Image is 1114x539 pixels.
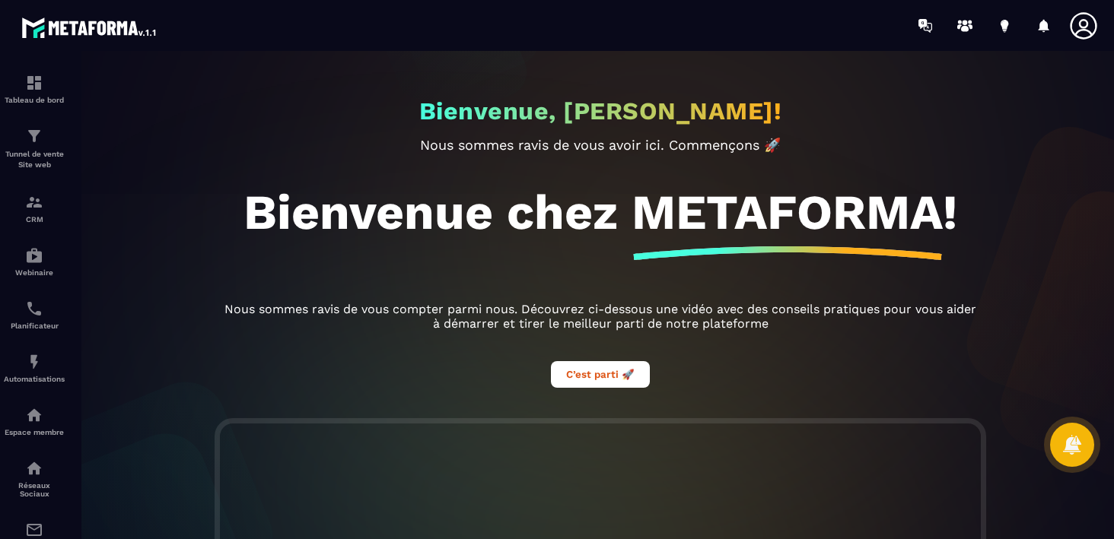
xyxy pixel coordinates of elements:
[25,459,43,477] img: social-network
[4,375,65,383] p: Automatisations
[4,149,65,170] p: Tunnel de vente Site web
[21,14,158,41] img: logo
[419,97,782,125] h2: Bienvenue, [PERSON_NAME]!
[25,406,43,424] img: automations
[4,288,65,341] a: schedulerschedulerPlanificateur
[4,268,65,277] p: Webinaire
[25,193,43,211] img: formation
[551,361,650,388] button: C’est parti 🚀
[4,215,65,224] p: CRM
[4,481,65,498] p: Réseaux Sociaux
[220,137,981,153] p: Nous sommes ravis de vous avoir ici. Commençons 🚀
[4,62,65,116] a: formationformationTableau de bord
[25,353,43,371] img: automations
[25,246,43,265] img: automations
[4,116,65,182] a: formationformationTunnel de vente Site web
[4,448,65,509] a: social-networksocial-networkRéseaux Sociaux
[243,183,957,241] h1: Bienvenue chez METAFORMA!
[551,366,650,381] a: C’est parti 🚀
[4,96,65,104] p: Tableau de bord
[220,302,981,331] p: Nous sommes ravis de vous compter parmi nous. Découvrez ci-dessous une vidéo avec des conseils pr...
[25,127,43,145] img: formation
[25,74,43,92] img: formation
[25,300,43,318] img: scheduler
[4,341,65,395] a: automationsautomationsAutomatisations
[4,235,65,288] a: automationsautomationsWebinaire
[4,428,65,436] p: Espace membre
[25,521,43,539] img: email
[4,395,65,448] a: automationsautomationsEspace membre
[4,182,65,235] a: formationformationCRM
[4,322,65,330] p: Planificateur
